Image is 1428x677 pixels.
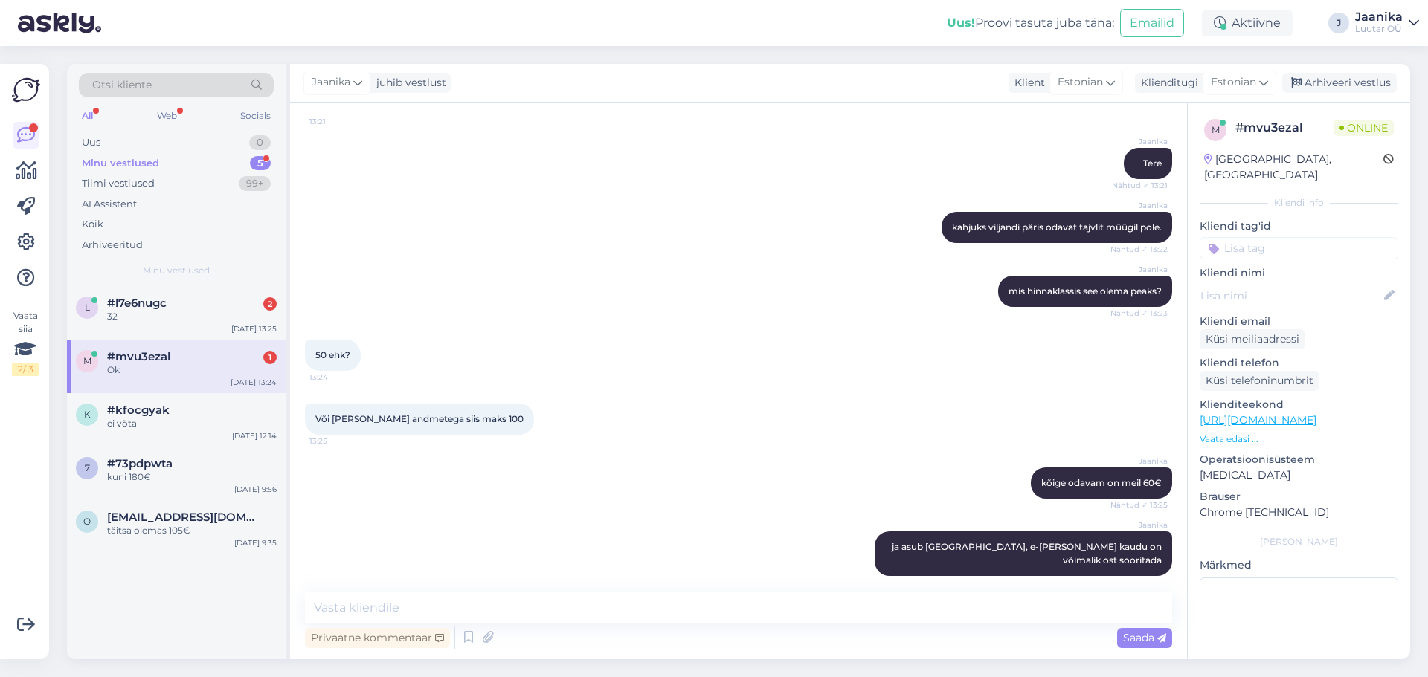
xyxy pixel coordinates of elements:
div: 5 [250,156,271,171]
img: Askly Logo [12,76,40,104]
span: Minu vestlused [143,264,210,277]
div: täitsa olemas 105€ [107,524,277,537]
p: Märkmed [1200,557,1398,573]
p: Operatsioonisüsteem [1200,452,1398,467]
p: Brauser [1200,489,1398,505]
p: Kliendi telefon [1200,355,1398,371]
div: # mvu3ezal [1235,119,1334,137]
span: Jaanika [1112,200,1168,211]
span: o [83,516,91,527]
span: Jaanika [1112,456,1168,467]
a: [URL][DOMAIN_NAME] [1200,413,1316,427]
p: Kliendi nimi [1200,265,1398,281]
div: Ok [107,363,277,377]
div: Proovi tasuta juba täna: [947,14,1114,32]
div: Privaatne kommentaar [305,628,450,648]
div: 1 [263,351,277,364]
p: [MEDICAL_DATA] [1200,467,1398,483]
div: Küsi meiliaadressi [1200,329,1305,349]
div: J [1328,13,1349,33]
div: Tiimi vestlused [82,176,155,191]
div: [DATE] 12:14 [232,430,277,441]
span: Saada [1123,631,1166,644]
div: All [79,106,96,126]
div: 99+ [239,176,271,191]
div: Socials [237,106,274,126]
div: [GEOGRAPHIC_DATA], [GEOGRAPHIC_DATA] [1204,152,1383,183]
span: Nähtud ✓ 13:23 [1110,308,1168,319]
span: Jaanika [1112,264,1168,275]
input: Lisa nimi [1200,288,1381,304]
div: [DATE] 9:56 [234,484,277,495]
div: 0 [249,135,271,150]
div: 32 [107,310,277,323]
div: Kliendi info [1200,196,1398,210]
span: Nähtud ✓ 13:25 [1110,499,1168,511]
span: mis hinnaklassis see olema peaks? [1009,285,1162,297]
span: 13:21 [309,116,365,127]
span: #kfocgyak [107,404,170,417]
div: Kõik [82,217,103,232]
a: JaanikaLuutar OÜ [1355,11,1419,35]
div: Minu vestlused [82,156,159,171]
div: 2 [263,297,277,311]
p: Kliendi email [1200,314,1398,329]
span: 13:24 [309,372,365,383]
div: Luutar OÜ [1355,23,1403,35]
span: Otsi kliente [92,77,152,93]
span: 50 ehk? [315,349,350,360]
div: AI Assistent [82,197,137,212]
p: Klienditeekond [1200,397,1398,412]
p: Vaata edasi ... [1200,433,1398,446]
div: [PERSON_NAME] [1200,535,1398,548]
span: ja asub [GEOGRAPHIC_DATA], e-[PERSON_NAME] kaudu on võimalik ost sooritada [892,541,1164,566]
div: kuni 180€ [107,470,277,484]
span: Jaanika [312,74,350,91]
div: Vaata siia [12,309,39,376]
div: Jaanika [1355,11,1403,23]
div: [DATE] 13:24 [231,377,277,388]
div: juhib vestlust [370,75,446,91]
div: Klient [1009,75,1045,91]
span: Või [PERSON_NAME] andmetega siis maks 100 [315,413,524,424]
div: 2 / 3 [12,363,39,376]
span: 7 [85,462,90,473]
span: Jaanika [1112,519,1168,531]
div: Küsi telefoninumbrit [1200,371,1319,391]
span: kõige odavam on meil 60€ [1041,477,1162,488]
div: Web [154,106,180,126]
span: Online [1334,120,1394,136]
span: Nähtud ✓ 13:22 [1110,244,1168,255]
span: Nähtud ✓ 13:21 [1112,180,1168,191]
span: orman_62@hotmail.com [107,511,262,524]
input: Lisa tag [1200,237,1398,259]
div: Aktiivne [1202,10,1293,36]
span: #73pdpwta [107,457,173,470]
span: Jaanika [1112,136,1168,147]
span: 13:25 [309,435,365,447]
span: kahjuks viljandi päris odavat tajvlit müügil pole. [952,221,1162,233]
span: Tere [1143,158,1162,169]
button: Emailid [1120,9,1184,37]
p: Kliendi tag'id [1200,218,1398,234]
div: Uus [82,135,100,150]
span: k [84,409,91,420]
span: Estonian [1058,74,1103,91]
span: #mvu3ezal [107,350,170,363]
div: [DATE] 13:25 [231,323,277,334]
div: [DATE] 9:35 [234,537,277,548]
span: #l7e6nugc [107,297,167,310]
span: m [83,355,91,366]
div: Arhiveeri vestlus [1282,73,1397,93]
span: l [85,302,90,313]
span: m [1212,124,1220,135]
span: Nähtud ✓ 13:26 [1110,577,1168,588]
div: Klienditugi [1135,75,1198,91]
div: ei võta [107,417,277,430]
div: Arhiveeritud [82,238,143,253]
span: Estonian [1211,74,1256,91]
b: Uus! [947,16,975,30]
p: Chrome [TECHNICAL_ID] [1200,505,1398,520]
